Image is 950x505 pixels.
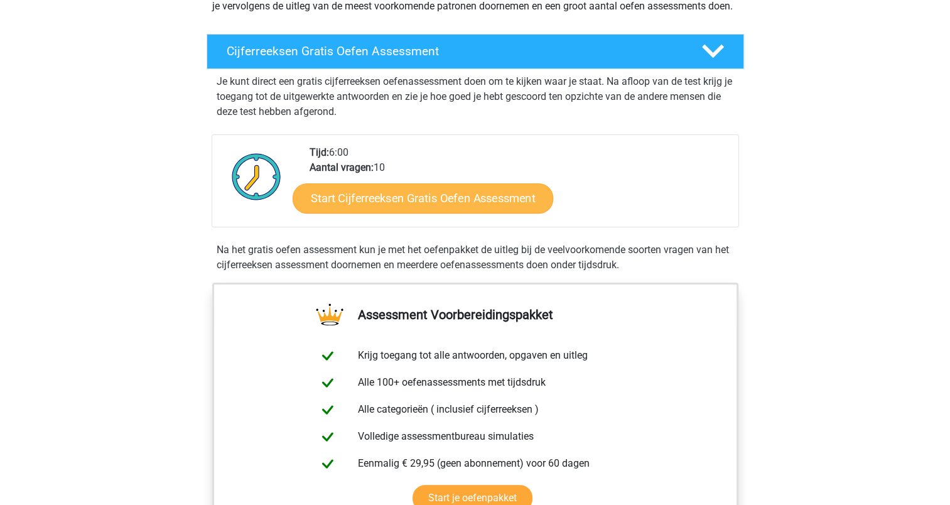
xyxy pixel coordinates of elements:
h4: Cijferreeksen Gratis Oefen Assessment [227,44,681,58]
div: Na het gratis oefen assessment kun je met het oefenpakket de uitleg bij de veelvoorkomende soorte... [212,242,739,273]
b: Aantal vragen: [310,161,374,173]
a: Cijferreeksen Gratis Oefen Assessment [202,34,749,69]
img: Klok [225,145,288,208]
div: 6:00 10 [300,145,738,227]
p: Je kunt direct een gratis cijferreeksen oefenassessment doen om te kijken waar je staat. Na afloo... [217,74,734,119]
a: Start Cijferreeksen Gratis Oefen Assessment [293,183,553,213]
b: Tijd: [310,146,329,158]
